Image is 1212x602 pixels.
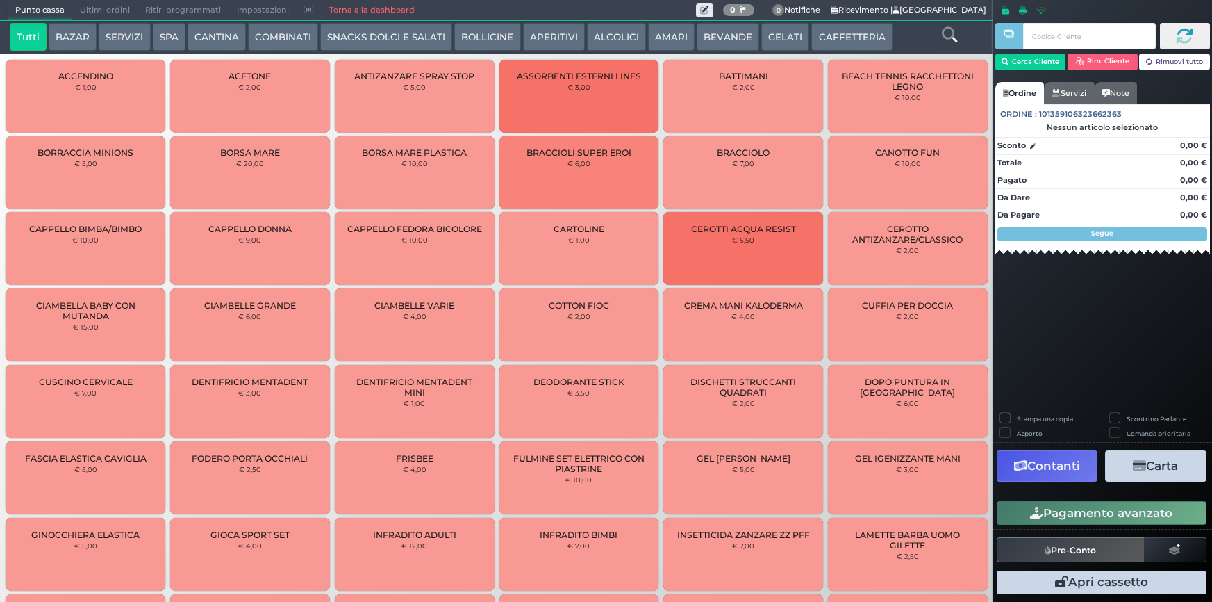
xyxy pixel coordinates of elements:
[138,1,229,20] span: Ritiri programmati
[248,23,318,51] button: COMBINATI
[74,465,97,473] small: € 5,00
[897,552,919,560] small: € 2,50
[677,530,810,540] span: INSETTICIDA ZANZARE ZZ PFF
[811,23,892,51] button: CAFFETTERIA
[567,312,590,320] small: € 2,00
[1139,54,1209,70] button: Rimuovi tutto
[188,23,246,51] button: CANTINA
[732,83,755,91] small: € 2,00
[374,300,454,311] span: CIAMBELLE VARIE
[404,399,425,407] small: € 1,00
[239,465,261,473] small: € 2,50
[29,224,142,234] span: CAPPELLO BIMBA/BIMBO
[567,542,590,550] small: € 7,00
[587,23,646,51] button: ALCOLICI
[347,224,482,234] span: CAPPELLO FEDORA BICOLORE
[732,236,754,244] small: € 5,50
[373,530,456,540] span: INFRADITO ADULTI
[58,71,113,81] span: ACCENDINO
[236,159,264,168] small: € 20,00
[321,1,422,20] a: Torna alla dashboard
[1000,108,1037,120] span: Ordine :
[204,300,296,311] span: CIAMBELLE GRANDE
[731,312,755,320] small: € 4,00
[997,450,1097,482] button: Contanti
[840,71,976,92] span: BEACH TENNIS RACCHETTONI LEGNO
[997,571,1206,594] button: Apri cassetto
[1023,23,1156,49] input: Codice Cliente
[229,71,271,81] span: ACETONE
[1180,140,1207,150] strong: 0,00 €
[732,465,755,473] small: € 5,00
[684,300,803,311] span: CREMA MANI KALODERMA
[25,453,147,464] span: FASCIA ELASTICA CAVIGLIA
[192,377,308,387] span: DENTIFRICIO MENTADENT
[1180,193,1207,202] strong: 0,00 €
[401,542,427,550] small: € 12,00
[362,147,467,158] span: BORSA MARE PLASTICA
[896,246,919,254] small: € 2,00
[210,530,290,540] span: GIOCA SPORT SET
[72,1,138,20] span: Ultimi ordini
[761,23,809,51] button: GELATI
[840,224,976,245] span: CEROTTO ANTIZANZARE/CLASSICO
[238,236,261,244] small: € 9,00
[1068,54,1138,70] button: Rim. Cliente
[896,399,919,407] small: € 6,00
[549,300,609,311] span: COTTON FIOC
[403,83,426,91] small: € 5,00
[73,323,99,331] small: € 15,00
[526,147,631,158] span: BRACCIOLI SUPER EROI
[997,175,1027,185] strong: Pagato
[1105,450,1206,482] button: Carta
[697,23,759,51] button: BEVANDE
[510,453,647,474] span: FULMINE SET ELETTRICO CON PIASTRINE
[238,83,261,91] small: € 2,00
[396,453,433,464] span: FRISBEE
[10,23,47,51] button: Tutti
[1017,429,1043,438] label: Asporto
[730,5,736,15] b: 0
[567,83,590,91] small: € 3,00
[697,453,790,464] span: GEL [PERSON_NAME]
[1180,210,1207,220] strong: 0,00 €
[995,54,1065,70] button: Cerca Cliente
[540,530,617,540] span: INFRADITO BIMBI
[895,159,921,168] small: € 10,00
[1091,229,1113,238] strong: Segue
[8,1,72,20] span: Punto cassa
[568,236,590,244] small: € 1,00
[192,453,308,464] span: FODERO PORTA OCCHIALI
[238,389,261,397] small: € 3,00
[732,159,754,168] small: € 7,00
[74,389,97,397] small: € 7,00
[997,537,1145,562] button: Pre-Conto
[74,542,97,550] small: € 5,00
[31,530,140,540] span: GINOCCHIERA ELASTICA
[454,23,520,51] button: BOLLICINE
[347,377,483,398] span: DENTIFRICIO MENTADENT MINI
[1039,108,1122,120] span: 101359106323662363
[997,140,1026,152] strong: Sconto
[675,377,811,398] span: DISCHETTI STRUCCANTI QUADRATI
[995,122,1210,132] div: Nessun articolo selezionato
[75,83,97,91] small: € 1,00
[896,312,919,320] small: € 2,00
[840,530,976,551] span: LAMETTE BARBA UOMO GILETTE
[403,465,426,473] small: € 4,00
[533,377,624,387] span: DEODORANTE STICK
[403,312,426,320] small: € 4,00
[719,71,768,81] span: BATTIMANI
[208,224,292,234] span: CAPPELLO DONNA
[401,159,428,168] small: € 10,00
[401,236,428,244] small: € 10,00
[554,224,604,234] span: CARTOLINE
[896,465,919,473] small: € 3,00
[74,159,97,168] small: € 5,00
[732,399,755,407] small: € 2,00
[648,23,695,51] button: AMARI
[39,377,133,387] span: CUSCINO CERVICALE
[1095,82,1137,104] a: Note
[354,71,474,81] span: ANTIZANZARE SPRAY STOP
[523,23,585,51] button: APERITIVI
